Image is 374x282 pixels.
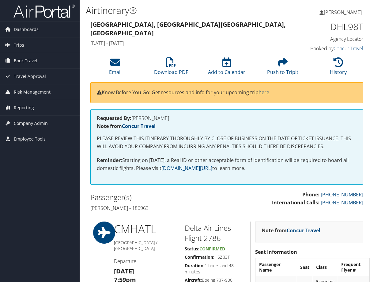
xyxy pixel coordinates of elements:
h4: Departure [114,258,175,265]
h4: [DATE] - [DATE] [90,40,293,47]
a: Email [109,61,122,75]
span: Trips [14,37,24,53]
p: PLEASE REVIEW THIS ITINERARY THOROUGHLY BY CLOSE OF BUSINESS ON THE DATE OF TICKET ISSUANCE. THIS... [97,135,357,150]
a: Concur Travel [287,227,320,234]
th: Passenger Name [256,259,297,276]
span: Confirmed [199,246,225,252]
h2: Passenger(s) [90,192,222,203]
a: Concur Travel [334,45,363,52]
h1: Airtinerary® [86,4,274,17]
strong: Note from [262,227,320,234]
h5: [GEOGRAPHIC_DATA] / [GEOGRAPHIC_DATA] [114,240,175,252]
a: Download PDF [154,61,188,75]
a: [PERSON_NAME] [319,3,368,21]
h5: H6ZB3T [185,254,246,260]
strong: Seat Information [255,249,297,255]
strong: Duration: [185,263,205,268]
span: Travel Approval [14,69,46,84]
h4: [PERSON_NAME] [97,116,357,121]
p: Know Before You Go: Get resources and info for your upcoming trip [97,89,357,97]
strong: [DATE] [114,267,134,275]
span: Employee Tools [14,131,46,147]
a: [DOMAIN_NAME][URL] [161,165,212,172]
a: History [330,61,347,75]
span: Book Travel [14,53,37,68]
strong: [GEOGRAPHIC_DATA], [GEOGRAPHIC_DATA] [GEOGRAPHIC_DATA], [GEOGRAPHIC_DATA] [90,20,286,37]
a: [PHONE_NUMBER] [321,191,363,198]
strong: Phone: [302,191,319,198]
a: [PHONE_NUMBER] [321,199,363,206]
h5: 1 hours and 48 minutes [185,263,246,275]
strong: Requested By: [97,115,131,122]
span: [PERSON_NAME] [324,9,362,16]
a: Add to Calendar [208,61,245,75]
a: Concur Travel [122,123,156,129]
h4: Agency Locator [302,36,363,42]
a: here [259,89,269,96]
h2: Delta Air Lines Flight 2786 [185,223,246,243]
strong: Note from [97,123,156,129]
span: Risk Management [14,84,51,100]
span: Dashboards [14,22,39,37]
a: Push to Tripit [267,61,298,75]
h1: CMH ATL [114,222,175,237]
p: Starting on [DATE], a Real ID or other acceptable form of identification will be required to boar... [97,156,357,172]
th: Seat [297,259,312,276]
span: Company Admin [14,116,48,131]
th: Frequent Flyer # [338,259,369,276]
strong: Reminder: [97,157,122,164]
span: Reporting [14,100,34,115]
strong: Status: [185,246,199,252]
h1: DHL98T [302,20,363,33]
strong: International Calls: [272,199,319,206]
h4: Booked by [302,45,363,52]
strong: Confirmation: [185,254,214,260]
h4: [PERSON_NAME] - 186963 [90,205,222,211]
th: Class [313,259,338,276]
img: airportal-logo.png [13,4,75,18]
